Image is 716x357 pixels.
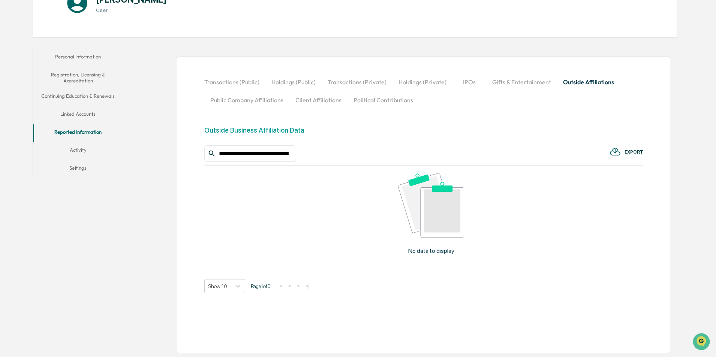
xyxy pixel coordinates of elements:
[62,94,93,102] span: Attestations
[15,109,47,116] span: Data Lookup
[276,283,285,289] button: |<
[286,283,294,289] button: <
[7,16,136,28] p: How can we help?
[322,73,392,91] button: Transactions (Private)
[303,283,312,289] button: >|
[692,332,712,353] iframe: Open customer support
[204,73,265,91] button: Transactions (Public)
[25,65,95,71] div: We're available if you need us!
[33,142,123,160] button: Activity
[4,91,51,105] a: 🖐️Preclearance
[75,127,91,133] span: Pylon
[486,73,557,91] button: Gifts & Entertainment
[33,88,123,106] button: Continuing Education & Renewals
[295,283,302,289] button: >
[7,95,13,101] div: 🖐️
[204,91,289,109] button: Public Company Affiliations
[127,60,136,69] button: Start new chat
[51,91,96,105] a: 🗄️Attestations
[557,73,620,91] button: Outside Affiliations
[204,73,643,109] div: secondary tabs example
[53,127,91,133] a: Powered byPylon
[7,57,21,71] img: 1746055101610-c473b297-6a78-478c-a979-82029cc54cd1
[625,149,643,155] div: EXPORT
[392,73,452,91] button: Holdings (Private)
[265,73,322,91] button: Holdings (Public)
[251,283,271,289] span: Page 1 of 0
[452,73,486,91] button: IPOs
[204,126,304,134] div: Outside Business Affiliation Data
[289,91,348,109] button: Client Affiliations
[96,7,167,13] h3: User
[4,106,50,119] a: 🔎Data Lookup
[408,247,454,254] p: No data to display
[610,146,621,157] img: EXPORT
[33,49,123,178] div: secondary tabs example
[15,94,48,102] span: Preclearance
[33,106,123,124] button: Linked Accounts
[33,49,123,67] button: Personal Information
[7,109,13,115] div: 🔎
[348,91,419,109] button: Political Contributions
[33,67,123,88] button: Registration, Licensing & Accreditation
[54,95,60,101] div: 🗄️
[25,57,123,65] div: Start new chat
[19,34,124,42] input: Clear
[33,160,123,178] button: Settings
[33,124,123,142] button: Reported Information
[398,173,464,237] img: No data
